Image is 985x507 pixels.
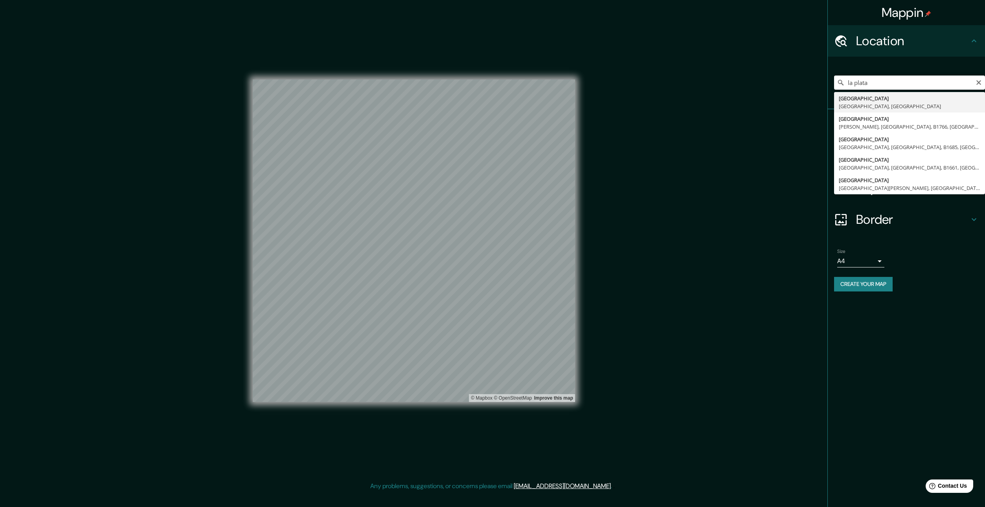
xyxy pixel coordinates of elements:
[839,123,980,131] div: [PERSON_NAME], [GEOGRAPHIC_DATA], B1766, [GEOGRAPHIC_DATA]
[856,180,969,196] h4: Layout
[828,25,985,57] div: Location
[370,481,612,491] p: Any problems, suggestions, or concerns please email .
[834,277,893,291] button: Create your map
[856,33,969,49] h4: Location
[839,164,980,171] div: [GEOGRAPHIC_DATA], [GEOGRAPHIC_DATA], B1661, [GEOGRAPHIC_DATA]
[839,156,980,164] div: [GEOGRAPHIC_DATA]
[834,76,985,90] input: Pick your city or area
[613,481,615,491] div: .
[828,141,985,172] div: Style
[828,172,985,204] div: Layout
[882,5,932,20] h4: Mappin
[976,78,982,86] button: Clear
[839,143,980,151] div: [GEOGRAPHIC_DATA], [GEOGRAPHIC_DATA], B1685, [GEOGRAPHIC_DATA]
[839,94,980,102] div: [GEOGRAPHIC_DATA]
[828,109,985,141] div: Pins
[534,395,573,401] a: Map feedback
[925,11,931,17] img: pin-icon.png
[828,204,985,235] div: Border
[839,176,980,184] div: [GEOGRAPHIC_DATA]
[839,135,980,143] div: [GEOGRAPHIC_DATA]
[839,115,980,123] div: [GEOGRAPHIC_DATA]
[494,395,532,401] a: OpenStreetMap
[839,184,980,192] div: [GEOGRAPHIC_DATA][PERSON_NAME], [GEOGRAPHIC_DATA], B1646, [GEOGRAPHIC_DATA]
[837,255,884,267] div: A4
[253,79,575,402] canvas: Map
[514,482,611,490] a: [EMAIL_ADDRESS][DOMAIN_NAME]
[837,248,845,255] label: Size
[612,481,613,491] div: .
[471,395,492,401] a: Mapbox
[856,212,969,227] h4: Border
[839,102,980,110] div: [GEOGRAPHIC_DATA], [GEOGRAPHIC_DATA]
[915,476,976,498] iframe: Help widget launcher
